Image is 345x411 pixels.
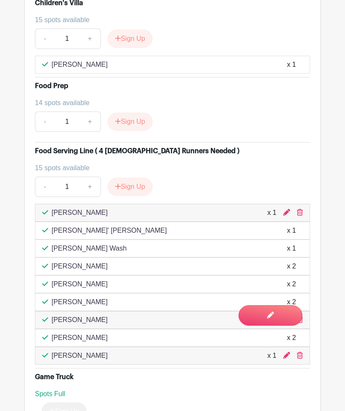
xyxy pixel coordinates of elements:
a: + [79,29,101,49]
button: Sign Up [108,30,152,48]
div: x 1 [287,244,296,254]
div: Game Truck [35,372,74,382]
div: Food Prep [35,81,68,91]
div: x 1 [287,60,296,70]
a: - [35,177,55,197]
div: x 2 [287,262,296,272]
div: x 1 [267,351,276,361]
p: [PERSON_NAME] [52,60,108,70]
div: Food Serving Line ( 4 [DEMOGRAPHIC_DATA] Runners Needed ) [35,146,239,157]
div: 15 spots available [35,163,303,174]
div: x 2 [287,333,296,343]
div: 15 spots available [35,15,303,26]
a: - [35,29,55,49]
div: x 2 [287,280,296,290]
button: Sign Up [108,178,152,196]
div: x 1 [287,226,296,236]
p: [PERSON_NAME] Wash [52,244,126,254]
div: x 2 [287,297,296,308]
p: [PERSON_NAME] [52,315,108,325]
p: [PERSON_NAME] [52,351,108,361]
p: [PERSON_NAME] [52,333,108,343]
p: [PERSON_NAME] [52,297,108,308]
p: [PERSON_NAME] [52,262,108,272]
span: Spots Full [35,391,65,398]
p: [PERSON_NAME] [52,208,108,218]
p: [PERSON_NAME]' [PERSON_NAME] [52,226,167,236]
a: + [79,177,101,197]
a: + [79,112,101,132]
button: Sign Up [108,113,152,131]
p: [PERSON_NAME] [52,280,108,290]
div: x 1 [267,208,276,218]
a: - [35,112,55,132]
div: 14 spots available [35,98,303,108]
